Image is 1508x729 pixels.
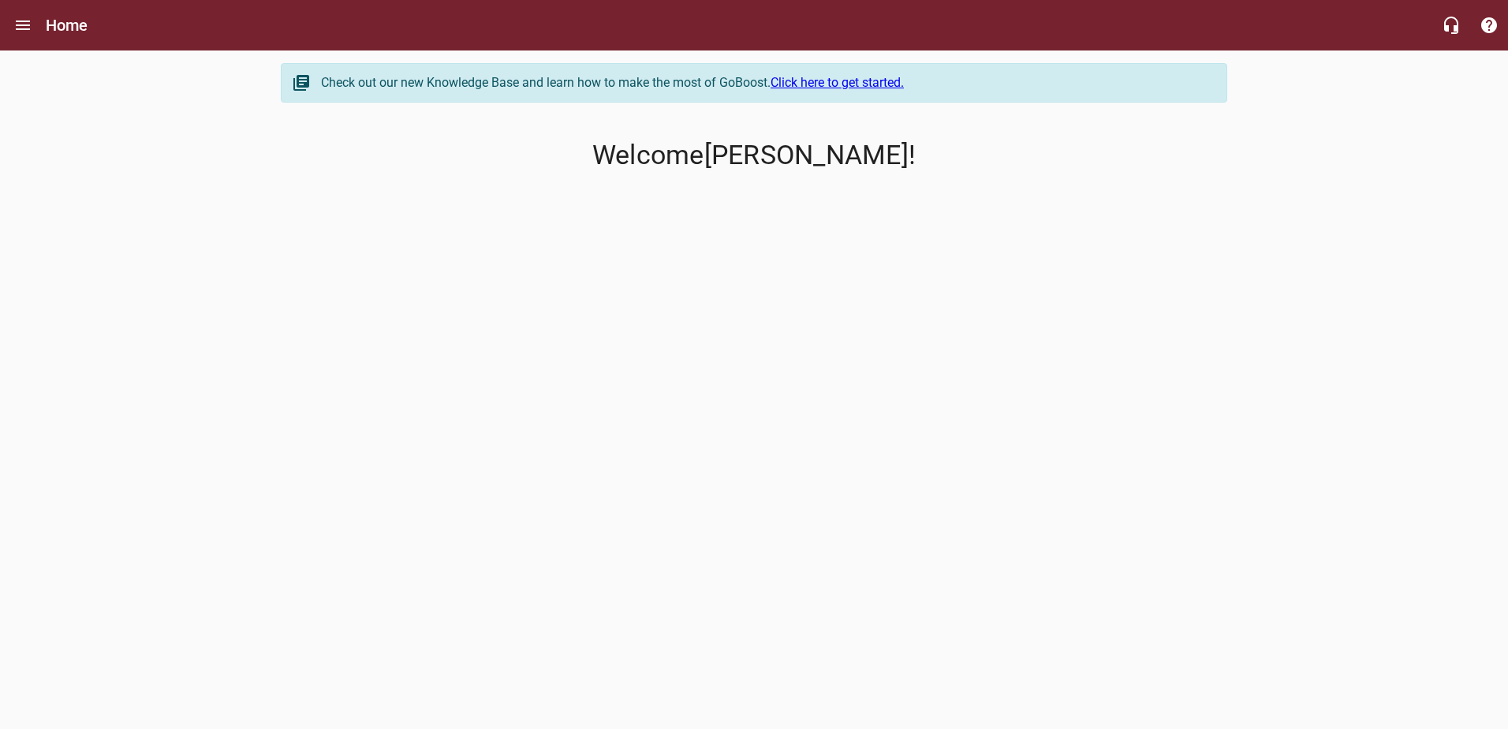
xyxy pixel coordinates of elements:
p: Welcome [PERSON_NAME] ! [281,140,1227,171]
button: Live Chat [1432,6,1470,44]
div: Check out our new Knowledge Base and learn how to make the most of GoBoost. [321,73,1211,92]
button: Support Portal [1470,6,1508,44]
h6: Home [46,13,88,38]
a: Click here to get started. [771,75,904,90]
button: Open drawer [4,6,42,44]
